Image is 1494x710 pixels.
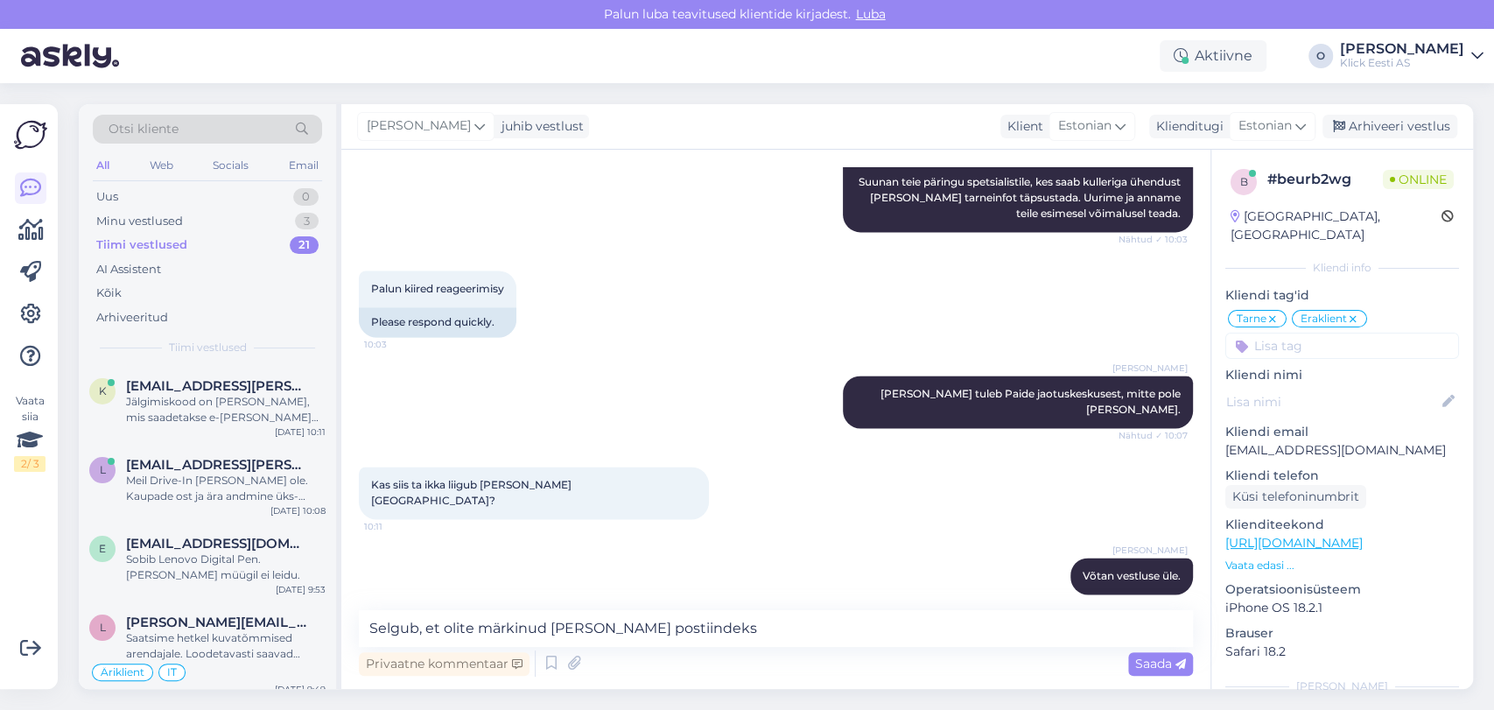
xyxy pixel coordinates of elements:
[1225,286,1459,305] p: Kliendi tag'id
[126,615,308,630] span: lauri@kahur.ee
[275,425,326,439] div: [DATE] 10:11
[1058,116,1112,136] span: Estonian
[1225,423,1459,441] p: Kliendi email
[359,652,530,676] div: Privaatne kommentaar
[1225,558,1459,573] p: Vaata edasi ...
[367,116,471,136] span: [PERSON_NAME]
[100,621,106,634] span: l
[126,630,326,662] div: Saatsime hetkel kuvatõmmised arendajale. Loodetavasti saavad nende järgi mingi lahenduse [PERSON_...
[109,120,179,138] span: Otsi kliente
[364,338,430,351] span: 10:03
[100,463,106,476] span: l
[1226,392,1439,411] input: Lisa nimi
[1225,366,1459,384] p: Kliendi nimi
[851,6,891,22] span: Luba
[1225,678,1459,694] div: [PERSON_NAME]
[96,236,187,254] div: Tiimi vestlused
[14,118,47,151] img: Askly Logo
[1237,313,1266,324] span: Tarne
[1340,42,1483,70] a: [PERSON_NAME]Klick Eesti AS
[371,478,574,507] span: Kas siis ta ikka liigub [PERSON_NAME] [GEOGRAPHIC_DATA]?
[126,378,308,394] span: kaisa.lepik.kl@gmail.com
[293,188,319,206] div: 0
[359,307,516,337] div: Please respond quickly.
[1149,117,1224,136] div: Klienditugi
[1000,117,1043,136] div: Klient
[1112,362,1188,375] span: [PERSON_NAME]
[1322,115,1457,138] div: Arhiveeri vestlus
[1340,56,1464,70] div: Klick Eesti AS
[1267,169,1383,190] div: # beurb2wg
[93,154,113,177] div: All
[1231,207,1441,244] div: [GEOGRAPHIC_DATA], [GEOGRAPHIC_DATA]
[359,610,1193,647] textarea: Selgub, et olite märkinud [PERSON_NAME] postiindeks
[126,536,308,552] span: elise.taar@gmail.com
[14,393,46,472] div: Vaata siia
[285,154,322,177] div: Email
[99,542,106,555] span: e
[1225,599,1459,617] p: iPhone OS 18.2.1
[99,384,107,397] span: k
[290,236,319,254] div: 21
[1225,516,1459,534] p: Klienditeekond
[1083,569,1181,582] span: Võtan vestluse üle.
[96,309,168,327] div: Arhiveeritud
[276,583,326,596] div: [DATE] 9:53
[1119,429,1188,442] span: Nähtud ✓ 10:07
[1240,175,1248,188] span: b
[209,154,252,177] div: Socials
[96,261,161,278] div: AI Assistent
[169,340,247,355] span: Tiimi vestlused
[1225,333,1459,359] input: Lisa tag
[295,213,319,230] div: 3
[1340,42,1464,56] div: [PERSON_NAME]
[1225,535,1363,551] a: [URL][DOMAIN_NAME]
[1308,44,1333,68] div: O
[494,117,584,136] div: juhib vestlust
[1225,260,1459,276] div: Kliendi info
[146,154,177,177] div: Web
[270,504,326,517] div: [DATE] 10:08
[880,387,1183,416] span: [PERSON_NAME] tuleb Paide jaotuskeskusest, mitte pole [PERSON_NAME].
[126,394,326,425] div: Jälgimiskood on [PERSON_NAME], mis saadetakse e-[PERSON_NAME] pärast tellimuse väljastamist. Kuna...
[1119,233,1188,246] span: Nähtud ✓ 10:03
[1225,643,1459,661] p: Safari 18.2
[275,683,326,696] div: [DATE] 9:49
[1225,467,1459,485] p: Kliendi telefon
[364,520,430,533] span: 10:11
[96,285,122,302] div: Kõik
[1225,580,1459,599] p: Operatsioonisüsteem
[1301,313,1347,324] span: Eraklient
[1112,544,1188,557] span: [PERSON_NAME]
[1225,485,1366,509] div: Küsi telefoninumbrit
[126,552,326,583] div: Sobib Lenovo Digital Pen. [PERSON_NAME] müügil ei leidu.
[1225,624,1459,643] p: Brauser
[96,188,118,206] div: Uus
[371,282,504,295] span: Palun kiired reageerimisy
[859,144,1183,220] span: Tere! Suunan teie päringu spetsialistile, kes saab kulleriga ühendust [PERSON_NAME] tarneinfot tä...
[167,667,177,678] span: IT
[14,456,46,472] div: 2 / 3
[1383,170,1454,189] span: Online
[96,213,183,230] div: Minu vestlused
[1160,40,1266,72] div: Aktiivne
[126,457,308,473] span: liit.joel@gmail.com
[126,473,326,504] div: Meil Drive-In [PERSON_NAME] ole. Kaupade ost ja ära andmine üks-ühele vahetuse puhul käib kauplus...
[101,667,144,678] span: Äriklient
[1225,441,1459,460] p: [EMAIL_ADDRESS][DOMAIN_NAME]
[1135,656,1186,671] span: Saada
[1238,116,1292,136] span: Estonian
